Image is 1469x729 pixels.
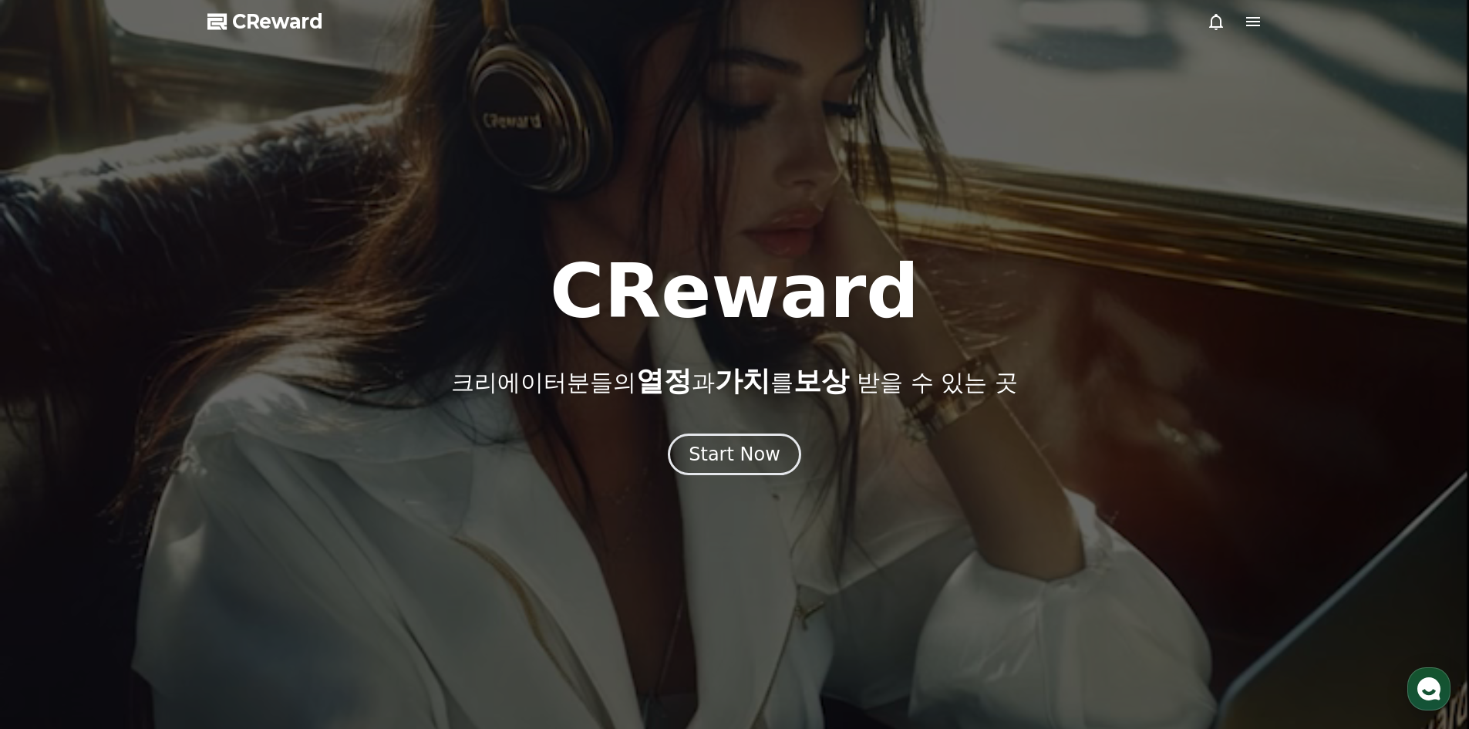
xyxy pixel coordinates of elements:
span: 가치 [715,365,770,397]
a: CReward [207,9,323,34]
a: Start Now [668,449,801,464]
span: 보상 [793,365,849,397]
p: 크리에이터분들의 과 를 받을 수 있는 곳 [451,366,1017,397]
span: CReward [232,9,323,34]
span: 열정 [636,365,692,397]
button: Start Now [668,434,801,475]
div: Start Now [689,442,780,467]
h1: CReward [550,255,919,329]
